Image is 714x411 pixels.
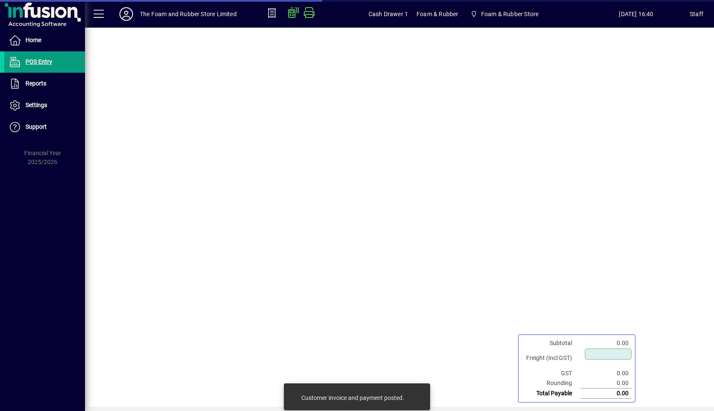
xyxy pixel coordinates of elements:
td: 0.00 [581,338,632,348]
span: Reports [25,80,46,87]
button: Profile [113,6,140,22]
td: GST [522,368,581,378]
td: Freight (Incl GST) [522,348,581,368]
span: Settings [25,102,47,108]
td: 0.00 [581,388,632,399]
td: Total Payable [522,388,581,399]
a: Settings [4,95,85,116]
span: Home [25,37,41,43]
span: Cash Drawer 1 [368,7,408,21]
div: The Foam and Rubber Store Limited [140,7,237,21]
div: Staff [690,7,703,21]
td: 0.00 [581,368,632,378]
td: Rounding [522,378,581,388]
span: Support [25,123,47,130]
span: [DATE] 16:40 [583,7,690,21]
span: POS Entry [25,58,52,65]
a: Home [4,30,85,51]
a: Support [4,116,85,138]
div: Customer invoice and payment posted. [301,394,404,402]
span: Foam & Rubber [416,7,458,21]
span: Foam & Rubber Store [481,7,538,21]
td: 0.00 [581,378,632,388]
span: Foam & Rubber Store [467,6,542,22]
a: Reports [4,73,85,94]
td: Subtotal [522,338,581,348]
